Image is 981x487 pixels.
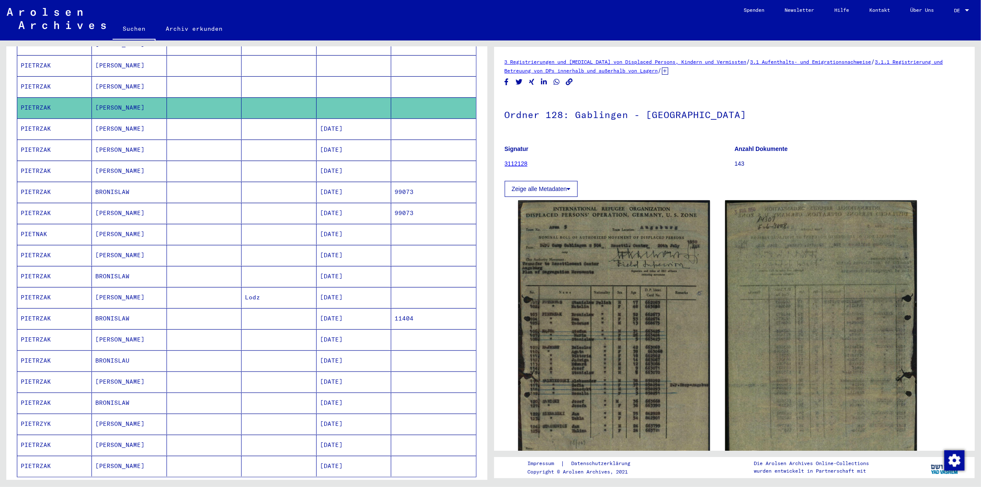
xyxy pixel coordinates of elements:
[317,456,391,476] mat-cell: [DATE]
[17,456,92,476] mat-cell: PIETRZAK
[527,459,561,468] a: Impressum
[17,393,92,413] mat-cell: PIETRZAK
[750,59,871,65] a: 3.1 Aufenthalts- und Emigrationsnachweise
[92,161,167,181] mat-cell: [PERSON_NAME]
[725,200,917,481] img: 002.jpg
[92,329,167,350] mat-cell: [PERSON_NAME]
[92,245,167,266] mat-cell: [PERSON_NAME]
[564,459,640,468] a: Datenschutzerklärung
[317,329,391,350] mat-cell: [DATE]
[17,435,92,455] mat-cell: PIETRZAK
[527,459,640,468] div: |
[954,8,963,13] span: DE
[17,97,92,118] mat-cell: PIETRZAK
[502,77,511,87] button: Share on Facebook
[17,371,92,392] mat-cell: PIETRZAK
[156,19,233,39] a: Archiv erkunden
[17,76,92,97] mat-cell: PIETRZAK
[17,118,92,139] mat-cell: PIETRZAK
[92,76,167,97] mat-cell: [PERSON_NAME]
[17,140,92,160] mat-cell: PIETRZAK
[92,182,167,202] mat-cell: BRONISLAW
[17,55,92,76] mat-cell: PIETRZAK
[17,350,92,371] mat-cell: PIETRZAK
[92,350,167,371] mat-cell: BRONISLAU
[317,161,391,181] mat-cell: [DATE]
[317,350,391,371] mat-cell: [DATE]
[871,58,875,65] span: /
[17,308,92,329] mat-cell: PIETRZAK
[391,203,476,223] mat-cell: 99073
[92,393,167,413] mat-cell: BRONISLAW
[17,182,92,202] mat-cell: PIETRZAK
[317,224,391,245] mat-cell: [DATE]
[242,287,316,308] mat-cell: Lodz
[92,371,167,392] mat-cell: [PERSON_NAME]
[734,159,964,168] p: 143
[527,468,640,476] p: Copyright © Arolsen Archives, 2021
[317,308,391,329] mat-cell: [DATE]
[505,181,578,197] button: Zeige alle Metadaten
[734,145,787,152] b: Anzahl Dokumente
[317,371,391,392] mat-cell: [DATE]
[317,287,391,308] mat-cell: [DATE]
[391,182,476,202] mat-cell: 99073
[317,182,391,202] mat-cell: [DATE]
[17,414,92,434] mat-cell: PIETRZYK
[317,266,391,287] mat-cell: [DATE]
[505,160,528,167] a: 3112128
[747,58,750,65] span: /
[17,266,92,287] mat-cell: PIETRZAK
[754,460,869,467] p: Die Arolsen Archives Online-Collections
[317,414,391,434] mat-cell: [DATE]
[317,140,391,160] mat-cell: [DATE]
[17,224,92,245] mat-cell: PIETNAK
[317,203,391,223] mat-cell: [DATE]
[929,457,961,478] img: yv_logo.png
[552,77,561,87] button: Share on WhatsApp
[565,77,574,87] button: Copy link
[92,456,167,476] mat-cell: [PERSON_NAME]
[391,308,476,329] mat-cell: 11404
[92,97,167,118] mat-cell: [PERSON_NAME]
[92,435,167,455] mat-cell: [PERSON_NAME]
[317,245,391,266] mat-cell: [DATE]
[317,118,391,139] mat-cell: [DATE]
[92,308,167,329] mat-cell: BRONISLAW
[505,95,965,132] h1: Ordner 128: Gablingen - [GEOGRAPHIC_DATA]
[92,414,167,434] mat-cell: [PERSON_NAME]
[17,203,92,223] mat-cell: PIETRZAK
[754,467,869,475] p: wurden entwickelt in Partnerschaft mit
[17,287,92,308] mat-cell: PIETRZAK
[113,19,156,40] a: Suchen
[944,450,965,471] img: Zustimmung ändern
[92,55,167,76] mat-cell: [PERSON_NAME]
[92,203,167,223] mat-cell: [PERSON_NAME]
[92,224,167,245] mat-cell: [PERSON_NAME]
[505,59,747,65] a: 3 Registrierungen und [MEDICAL_DATA] von Displaced Persons, Kindern und Vermissten
[515,77,524,87] button: Share on Twitter
[92,118,167,139] mat-cell: [PERSON_NAME]
[92,140,167,160] mat-cell: [PERSON_NAME]
[92,266,167,287] mat-cell: BRONISLAW
[527,77,536,87] button: Share on Xing
[7,8,106,29] img: Arolsen_neg.svg
[505,145,529,152] b: Signatur
[17,161,92,181] mat-cell: PIETRZAK
[92,287,167,308] mat-cell: [PERSON_NAME]
[317,393,391,413] mat-cell: [DATE]
[17,245,92,266] mat-cell: PIETRZAK
[540,77,548,87] button: Share on LinkedIn
[658,67,662,74] span: /
[518,200,710,481] img: 001.jpg
[317,435,391,455] mat-cell: [DATE]
[17,329,92,350] mat-cell: PIETRZAK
